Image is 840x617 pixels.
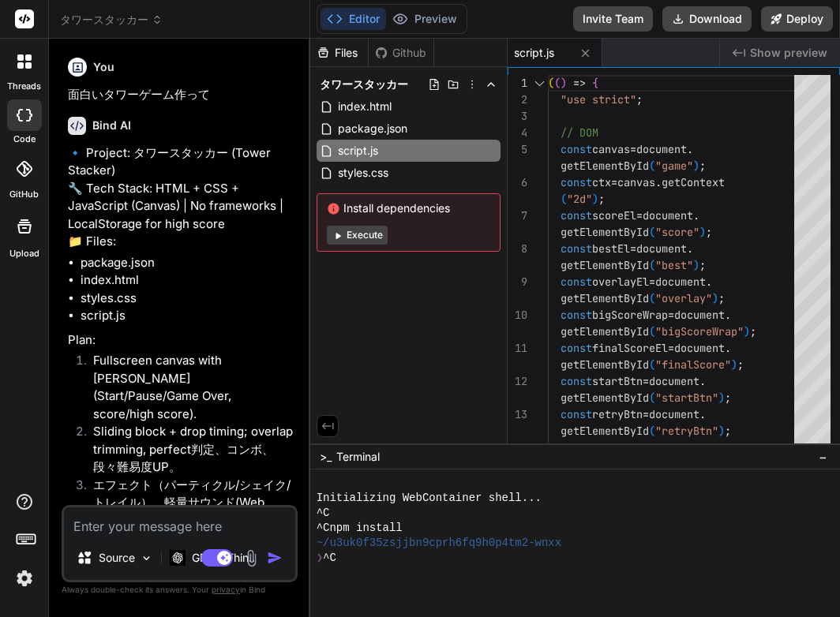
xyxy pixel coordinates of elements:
span: { [592,76,598,90]
span: getElementById [561,258,649,272]
span: = [643,440,649,454]
span: const [561,308,592,322]
span: ; [706,225,712,239]
span: ) [718,391,725,405]
span: const [561,341,592,355]
span: = [611,175,617,189]
span: . [706,275,712,289]
span: ( [649,324,655,338]
span: ^Cnpm install [317,521,403,536]
span: // DOM [561,125,598,140]
span: document [643,208,693,222]
span: overlayEl [592,275,649,289]
span: ; [725,424,731,438]
li: エフェクト（パーティクル/シェイク/トレイル）、軽量サウンド(Web Audio)、ローカル保存。 [81,477,294,530]
span: ( [554,76,561,90]
span: ^C [317,506,330,521]
span: = [668,308,674,322]
span: . [687,142,693,156]
span: document [636,142,687,156]
span: const [561,175,592,189]
p: Plan: [68,331,294,350]
span: const [561,407,592,421]
span: ( [561,192,567,206]
span: finalScoreEl [592,341,668,355]
li: styles.css [81,290,294,308]
span: const [561,142,592,156]
span: "retryBtn" [655,424,718,438]
span: = [668,341,674,355]
span: ; [699,258,706,272]
span: const [561,275,592,289]
li: Sliding block + drop timing; overlap trimming, perfect判定、コンボ、段々難易度UP。 [81,423,294,477]
span: ; [718,291,725,305]
span: − [819,449,827,465]
span: getElementById [561,391,649,405]
span: ; [699,159,706,173]
span: ; [598,192,605,206]
span: getElementById [561,357,649,372]
span: canvas [592,142,630,156]
li: Fullscreen canvas with [PERSON_NAME] (Start/Pause/Game Over, score/high score). [81,352,294,423]
span: ❯ [317,551,323,566]
span: ; [737,357,744,372]
span: ) [693,159,699,173]
div: Click to collapse the range. [529,75,549,92]
span: const [561,440,592,454]
span: "bigScoreWrap" [655,324,744,338]
span: . [699,407,706,421]
span: ( [548,76,554,90]
p: GPT 5 Thin.. [192,550,255,566]
div: 5 [508,141,527,158]
span: . [655,175,662,189]
span: ) [592,192,598,206]
span: "finalScore" [655,357,731,372]
span: >_ [320,449,332,465]
span: ( [649,357,655,372]
span: document [655,275,706,289]
span: getContext [662,175,725,189]
span: タワースタッカー [320,77,408,92]
span: pauseBtn [592,440,643,454]
div: 6 [508,174,527,191]
li: script.js [81,307,294,325]
span: . [687,241,693,256]
div: 12 [508,373,527,390]
span: Terminal [336,449,380,465]
span: privacy [212,585,240,594]
button: Execute [327,226,388,245]
button: Deploy [761,6,833,32]
span: = [636,208,643,222]
span: index.html [336,97,393,116]
span: ( [649,225,655,239]
div: Files [310,45,368,61]
span: styles.css [336,163,390,182]
span: ) [699,225,706,239]
li: index.html [81,271,294,290]
span: document [649,407,699,421]
button: Download [662,6,752,32]
div: 4 [508,125,527,141]
img: attachment [242,549,261,567]
span: Install dependencies [327,200,490,216]
span: タワースタッカー [60,12,163,28]
p: 面白いタワーゲーム作って [68,86,294,104]
span: ; [750,324,756,338]
img: icon [267,550,283,566]
img: settings [11,565,38,592]
span: ; [636,92,643,107]
span: ctx [592,175,611,189]
label: threads [7,80,41,93]
li: package.json [81,254,294,272]
button: Editor [321,8,386,30]
h6: You [93,59,114,75]
span: ^C [323,551,336,566]
span: getElementById [561,424,649,438]
button: Invite Team [573,6,653,32]
label: code [13,133,36,146]
span: retryBtn [592,407,643,421]
div: 7 [508,208,527,224]
span: startBtn [592,374,643,388]
span: scoreEl [592,208,636,222]
span: script.js [514,45,554,61]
